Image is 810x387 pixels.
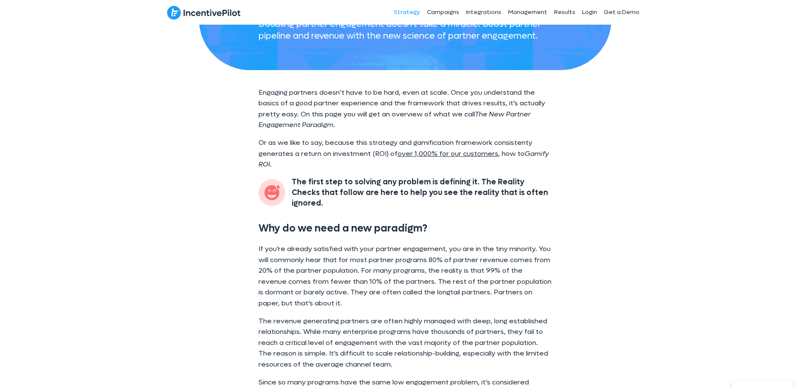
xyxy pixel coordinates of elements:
[600,2,643,23] a: Get a Demo
[423,2,463,23] a: Campaigns
[167,6,241,20] img: IncentivePilot
[292,177,552,209] p: The first step to solving any problem is defining it. The Reality Checks that follow are here to ...
[551,2,579,23] a: Results
[259,243,552,309] p: If you’re already satisfied with your partner engagement, you are in the tiny minority. You will ...
[259,18,552,42] p: Doubling partner engagement doesn't take a miracle. Boost partner pipeline and revenue with the n...
[579,2,600,23] a: Login
[259,149,549,169] em: Gamify ROI
[390,2,423,23] a: Strategy
[259,110,531,130] em: The New Partner Engagement Paradigm
[259,222,427,235] span: Why do we need a new paradigm?
[505,2,551,23] a: Management
[398,149,498,158] a: over 1,000% for our customers
[463,2,505,23] a: Integrations
[259,316,552,370] p: The revenue generating partners are often highly managed with deep, long established relationship...
[332,2,643,23] nav: Header Menu
[259,137,552,170] p: Or as we like to say, because this strategy and gamification framework consistenty generates a re...
[259,87,552,130] p: Engaging partners doesn’t have to be hard, even at scale. Once you understand the basics of a goo...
